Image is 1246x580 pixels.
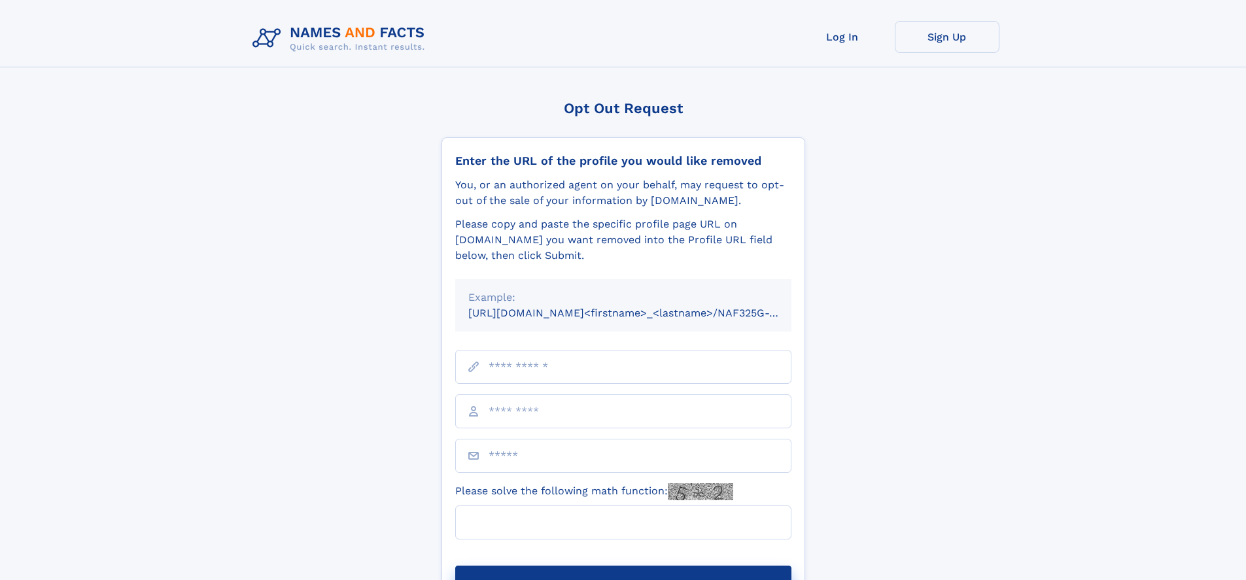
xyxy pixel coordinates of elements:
[441,100,805,116] div: Opt Out Request
[468,307,816,319] small: [URL][DOMAIN_NAME]<firstname>_<lastname>/NAF325G-xxxxxxxx
[468,290,778,305] div: Example:
[455,177,791,209] div: You, or an authorized agent on your behalf, may request to opt-out of the sale of your informatio...
[455,483,733,500] label: Please solve the following math function:
[790,21,895,53] a: Log In
[895,21,999,53] a: Sign Up
[247,21,436,56] img: Logo Names and Facts
[455,216,791,264] div: Please copy and paste the specific profile page URL on [DOMAIN_NAME] you want removed into the Pr...
[455,154,791,168] div: Enter the URL of the profile you would like removed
